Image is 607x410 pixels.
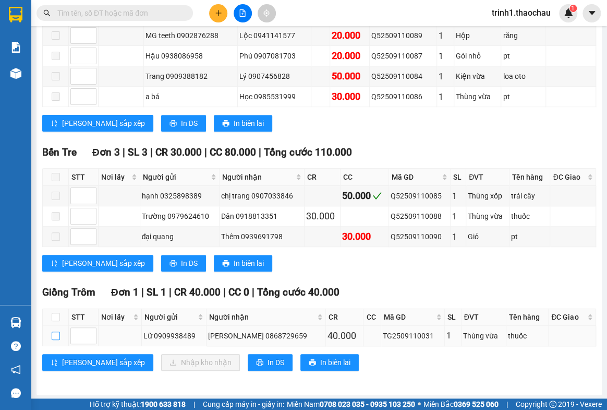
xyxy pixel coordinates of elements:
div: pt [511,231,548,242]
img: icon-new-feature [564,8,573,18]
div: Phú 0907081703 [239,50,309,62]
div: 30.000 [342,229,387,244]
span: question-circle [11,341,21,351]
td: TG2509110031 [381,326,445,346]
button: downloadNhập kho nhận [161,354,240,371]
span: ĐC Giao [553,171,585,183]
span: printer [169,260,177,268]
span: search [43,9,51,17]
span: caret-down [587,8,597,18]
span: In DS [181,257,198,269]
span: Miền Bắc [423,399,499,410]
span: In biên lai [234,118,264,129]
img: warehouse-icon [10,68,21,79]
span: Cung cấp máy in - giấy in: [203,399,284,410]
div: Hộp [456,30,500,41]
div: trái cây [511,190,548,202]
span: | [141,286,144,298]
th: Tên hàng [509,169,550,186]
span: Mã GD [392,171,440,183]
div: TG2509110031 [383,330,443,342]
div: [PERSON_NAME] 0868729659 [208,330,324,342]
div: Q52509110089 [371,30,435,41]
td: Q52509110088 [389,206,451,227]
span: plus [215,9,222,17]
div: 1 [439,29,452,42]
span: 1 [571,5,575,12]
th: SL [445,309,461,326]
div: thuốc [511,210,548,222]
button: sort-ascending[PERSON_NAME] sắp xếp [42,354,153,371]
div: Q52509110085 [391,190,448,202]
button: caret-down [582,4,601,22]
span: Bến Tre [42,146,77,158]
span: sort-ascending [51,359,58,367]
div: Trường 0979624610 [142,210,217,222]
span: Nơi lấy [101,311,131,323]
div: Thùng vừa [463,330,504,342]
span: Giồng Trôm [42,286,95,298]
span: Tổng cước 110.000 [264,146,352,158]
img: warehouse-icon [10,317,21,328]
div: Q52509110090 [391,231,448,242]
span: file-add [239,9,246,17]
div: Q52509110088 [391,210,448,222]
div: pt [503,50,544,62]
div: 40.000 [327,329,361,343]
input: Tìm tên, số ĐT hoặc mã đơn [57,7,180,19]
span: Miền Nam [287,399,415,410]
strong: 0369 525 060 [454,400,499,408]
span: Tổng cước 40.000 [257,286,339,298]
span: Người nhận [222,171,294,183]
span: CR 40.000 [174,286,221,298]
button: printerIn DS [161,255,206,272]
img: logo-vxr [9,7,22,22]
span: message [11,388,21,398]
span: | [150,146,153,158]
span: CC 80.000 [210,146,256,158]
div: a bá [145,91,236,102]
span: ⚪️ [418,402,421,406]
div: hạnh 0325898389 [142,190,217,202]
span: | [123,146,125,158]
button: printerIn biên lai [214,255,272,272]
span: notification [11,365,21,374]
div: 20.000 [332,28,368,43]
button: sort-ascending[PERSON_NAME] sắp xếp [42,255,153,272]
div: Thùng vừa [468,210,507,222]
span: trinh1.thaochau [483,6,559,19]
th: SL [451,169,466,186]
div: 20.000 [332,49,368,63]
td: Q52509110087 [370,46,437,66]
span: | [204,146,207,158]
span: printer [169,120,177,128]
button: sort-ascending[PERSON_NAME] sắp xếp [42,115,153,132]
span: [PERSON_NAME] sắp xếp [62,118,145,129]
span: | [252,286,254,298]
div: 30.000 [332,89,368,104]
div: Lý 0907456828 [239,71,309,82]
span: SL 3 [128,146,148,158]
span: printer [256,359,263,367]
div: 1 [446,329,459,342]
th: CC [363,309,381,326]
button: plus [209,4,227,22]
div: Học 0985531999 [239,91,309,102]
span: | [193,399,195,410]
button: printerIn biên lai [214,115,272,132]
div: Dân 0918813351 [221,210,302,222]
span: printer [309,359,316,367]
span: Đơn 3 [92,146,120,158]
span: aim [263,9,270,17]
td: Q52509110086 [370,87,437,107]
th: CR [326,309,363,326]
span: CR 30.000 [155,146,202,158]
td: Q52509110089 [370,26,437,46]
td: Q52509110084 [370,66,437,87]
div: Gói nhỏ [456,50,500,62]
div: 1 [439,50,452,63]
span: Người gửi [143,171,209,183]
button: printerIn DS [248,354,293,371]
span: | [506,399,508,410]
div: Thùng vừa [456,91,500,102]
